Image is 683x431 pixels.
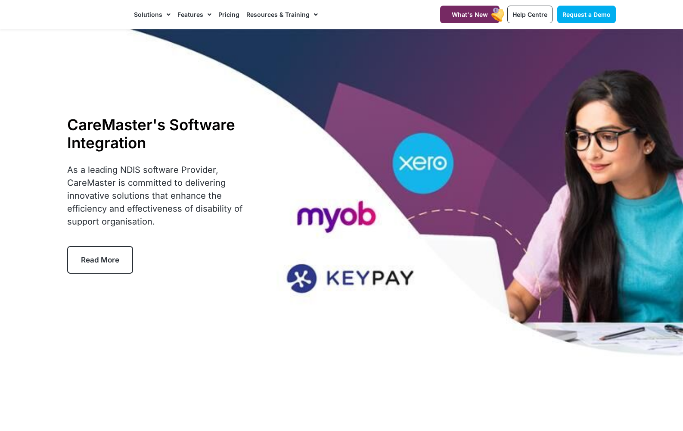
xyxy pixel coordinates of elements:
img: CareMaster Logo [67,8,125,21]
span: Help Centre [512,11,547,18]
a: What's New [440,6,500,23]
a: Help Centre [507,6,553,23]
a: Read More [67,246,133,274]
span: Request a Demo [562,11,611,18]
h1: CareMaster's Software Integration [67,116,254,152]
a: Request a Demo [557,6,616,23]
span: Read More [81,256,119,264]
p: As a leading NDIS software Provider, CareMaster is committed to delivering innovative solutions t... [67,163,254,228]
span: What's New [452,11,488,18]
